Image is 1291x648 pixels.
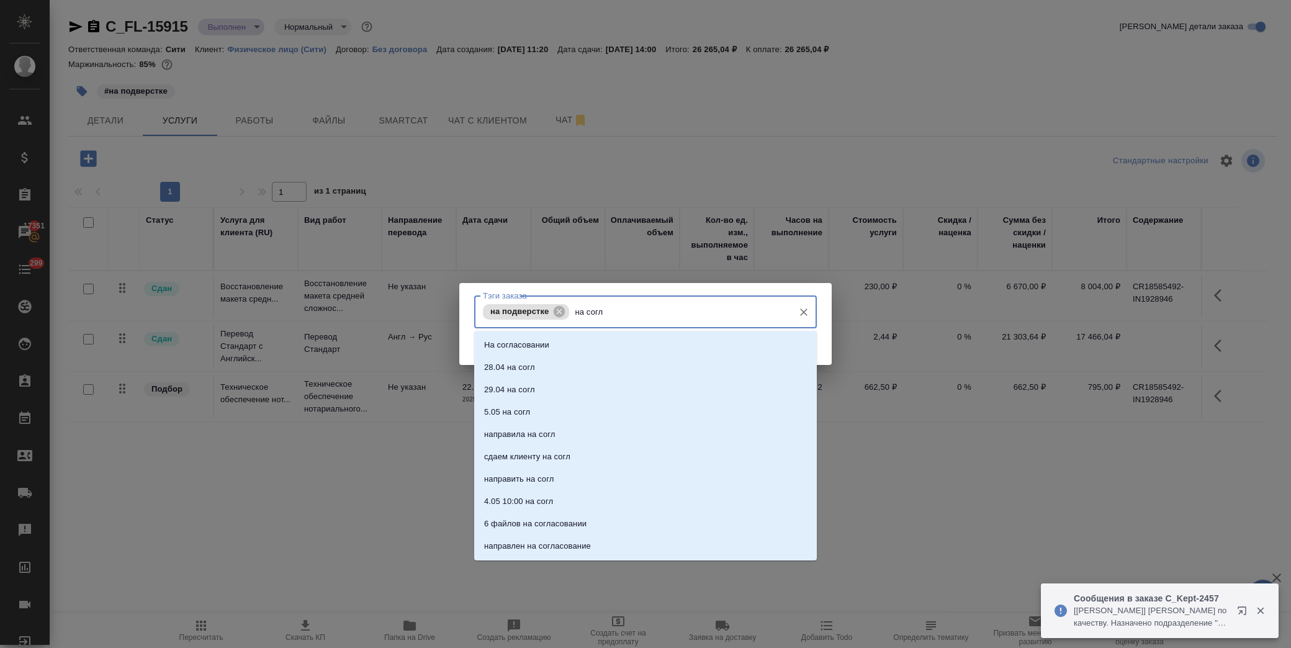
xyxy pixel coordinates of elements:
p: сдаем клиенту на согл [484,451,570,463]
button: Открыть в новой вкладке [1230,598,1259,628]
p: 6 файлов на согласовании [484,518,587,530]
p: 29.04 на согл [484,384,535,396]
p: 28.04 на согл [484,361,535,374]
button: Очистить [795,304,812,321]
div: на подверстке [483,304,569,320]
p: На согласовании [484,339,549,351]
p: направлен на согласование [484,540,591,552]
p: [[PERSON_NAME]] [PERSON_NAME] по качеству. Назначено подразделение "Прямая загрузка (шаблонные до... [1074,605,1229,629]
p: 5.05 на согл [484,406,530,418]
p: 4.05 10:00 на согл [484,495,553,508]
span: на подверстке [483,307,556,316]
p: направить на согл [484,473,554,485]
p: направила на согл [484,428,556,441]
p: Сообщения в заказе C_Kept-2457 [1074,592,1229,605]
button: Закрыть [1248,605,1273,616]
